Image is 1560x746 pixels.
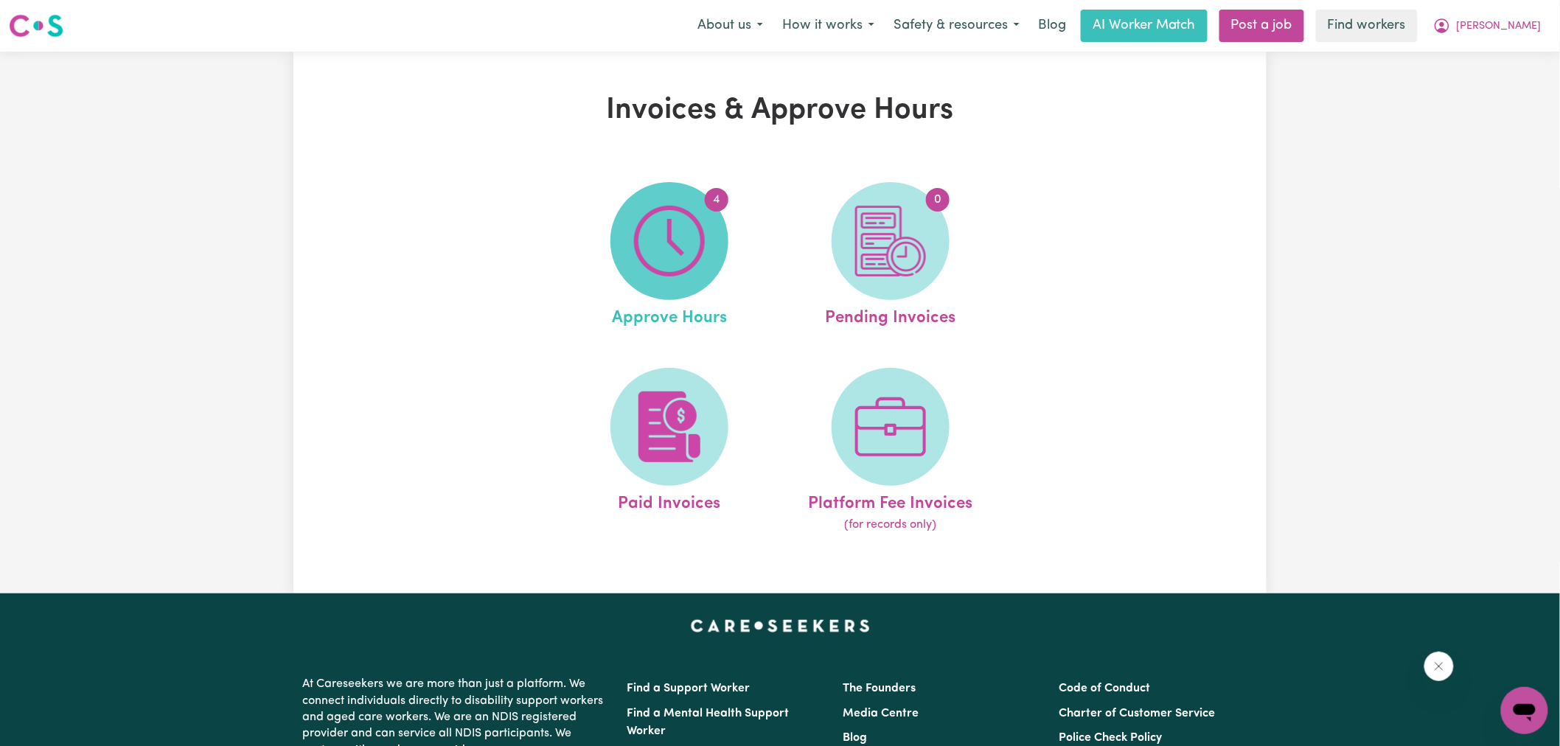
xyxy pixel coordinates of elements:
[784,368,997,534] a: Platform Fee Invoices(for records only)
[9,9,63,43] a: Careseekers logo
[1457,18,1542,35] span: [PERSON_NAME]
[844,516,936,534] span: (for records only)
[884,10,1029,41] button: Safety & resources
[843,732,867,744] a: Blog
[784,182,997,331] a: Pending Invoices
[843,708,919,719] a: Media Centre
[1059,708,1216,719] a: Charter of Customer Service
[1029,10,1075,42] a: Blog
[691,620,870,632] a: Careseekers home page
[825,300,955,331] span: Pending Invoices
[9,10,89,22] span: Need any help?
[1219,10,1304,42] a: Post a job
[808,486,972,517] span: Platform Fee Invoices
[627,683,750,694] a: Find a Support Worker
[1081,10,1208,42] a: AI Worker Match
[926,188,950,212] span: 0
[688,10,773,41] button: About us
[464,93,1096,128] h1: Invoices & Approve Hours
[705,188,728,212] span: 4
[773,10,884,41] button: How it works
[1424,652,1454,681] iframe: Close message
[1424,10,1551,41] button: My Account
[618,486,720,517] span: Paid Invoices
[563,182,776,331] a: Approve Hours
[1059,683,1151,694] a: Code of Conduct
[612,300,727,331] span: Approve Hours
[9,13,63,39] img: Careseekers logo
[1316,10,1418,42] a: Find workers
[843,683,916,694] a: The Founders
[1059,732,1163,744] a: Police Check Policy
[563,368,776,534] a: Paid Invoices
[1501,687,1548,734] iframe: Button to launch messaging window
[627,708,789,737] a: Find a Mental Health Support Worker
